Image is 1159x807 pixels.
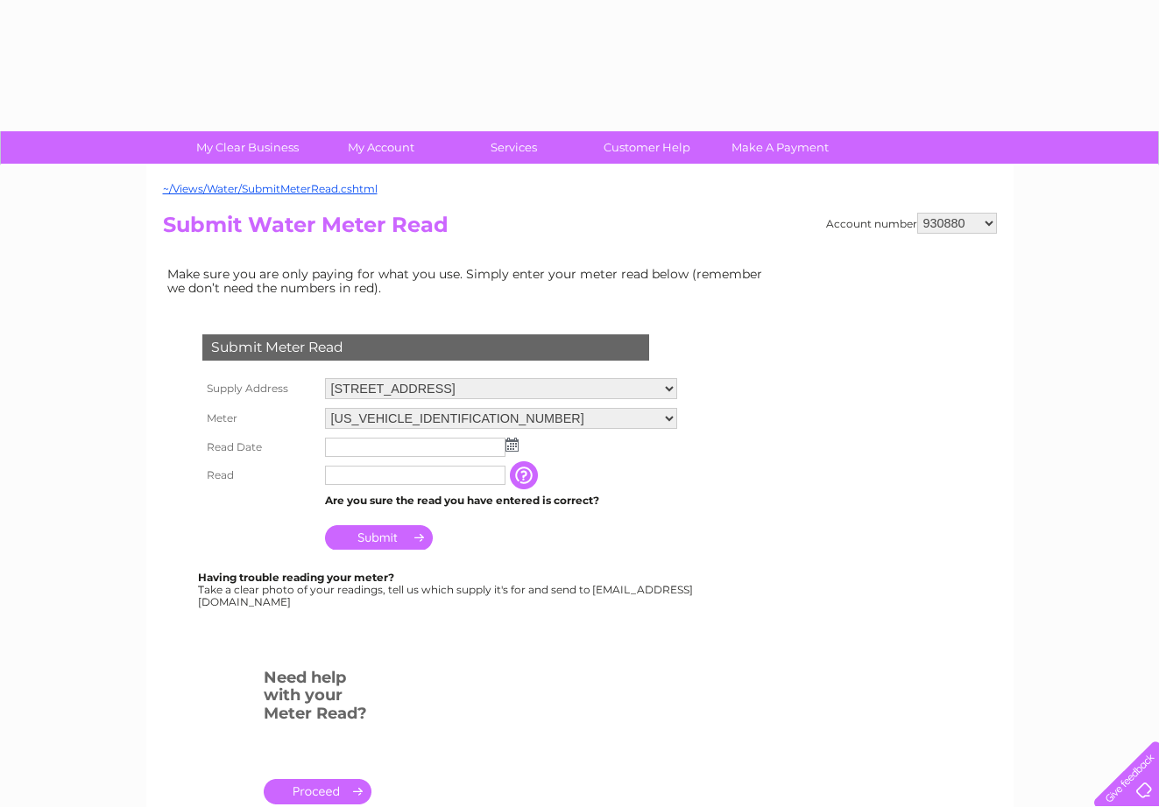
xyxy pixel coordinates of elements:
[510,461,541,489] input: Information
[442,131,586,164] a: Services
[175,131,320,164] a: My Clear Business
[163,263,776,299] td: Make sure you are only paying for what you use. Simply enter your meter read below (remember we d...
[202,334,649,361] div: Submit Meter Read
[163,213,997,246] h2: Submit Water Meter Read
[198,403,321,433] th: Meter
[163,182,378,195] a: ~/Views/Water/SubmitMeterRead.cshtml
[325,525,433,550] input: Submit
[198,461,321,489] th: Read
[198,571,394,584] b: Having trouble reading your meter?
[264,779,371,804] a: .
[321,489,682,512] td: Are you sure the read you have entered is correct?
[264,665,371,732] h3: Need help with your Meter Read?
[505,438,519,452] img: ...
[308,131,453,164] a: My Account
[198,433,321,461] th: Read Date
[826,213,997,234] div: Account number
[575,131,719,164] a: Customer Help
[708,131,852,164] a: Make A Payment
[198,374,321,403] th: Supply Address
[198,572,696,607] div: Take a clear photo of your readings, tell us which supply it's for and send to [EMAIL_ADDRESS][DO...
